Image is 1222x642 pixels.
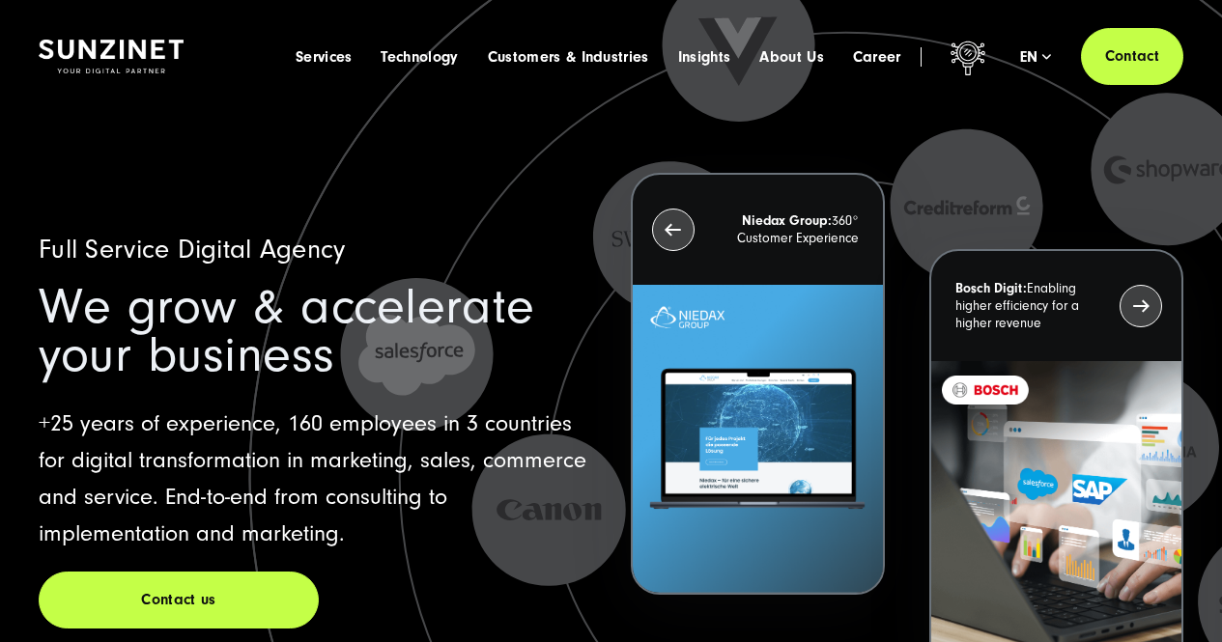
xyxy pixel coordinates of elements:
[678,47,731,67] a: Insights
[39,405,591,552] p: +25 years of experience, 160 employees in 3 countries for digital transformation in marketing, sa...
[296,47,353,67] a: Services
[1020,47,1052,67] div: en
[955,281,1027,296] strong: Bosch Digit:
[633,285,883,593] img: Letztes Projekt von Niedax. Ein Laptop auf dem die Niedax Website geöffnet ist, auf blauem Hinter...
[39,235,346,265] span: Full Service Digital Agency
[631,173,885,595] button: Niedax Group:360° Customer Experience Letztes Projekt von Niedax. Ein Laptop auf dem die Niedax W...
[1081,28,1183,85] a: Contact
[853,47,901,67] a: Career
[705,212,859,247] p: 360° Customer Experience
[742,213,832,229] strong: Niedax Group:
[381,47,458,67] a: Technology
[488,47,649,67] a: Customers & Industries
[39,572,319,628] a: Contact us
[39,278,535,383] span: We grow & accelerate your business
[759,47,824,67] a: About Us
[955,280,1109,332] p: Enabling higher efficiency for a higher revenue
[39,40,184,73] img: SUNZINET Full Service Digital Agentur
